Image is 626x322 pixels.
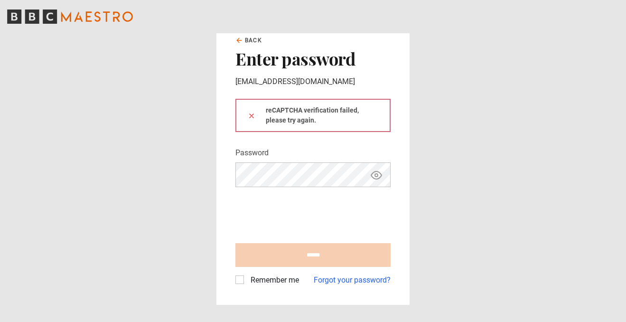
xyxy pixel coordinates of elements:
[235,48,391,68] h2: Enter password
[235,99,391,132] div: reCAPTCHA verification failed, please try again.
[235,147,269,159] label: Password
[314,275,391,286] a: Forgot your password?
[235,36,262,45] a: Back
[235,76,391,87] p: [EMAIL_ADDRESS][DOMAIN_NAME]
[245,36,262,45] span: Back
[368,167,384,183] button: Show password
[235,195,380,232] iframe: reCAPTCHA
[247,275,299,286] label: Remember me
[7,9,133,24] svg: BBC Maestro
